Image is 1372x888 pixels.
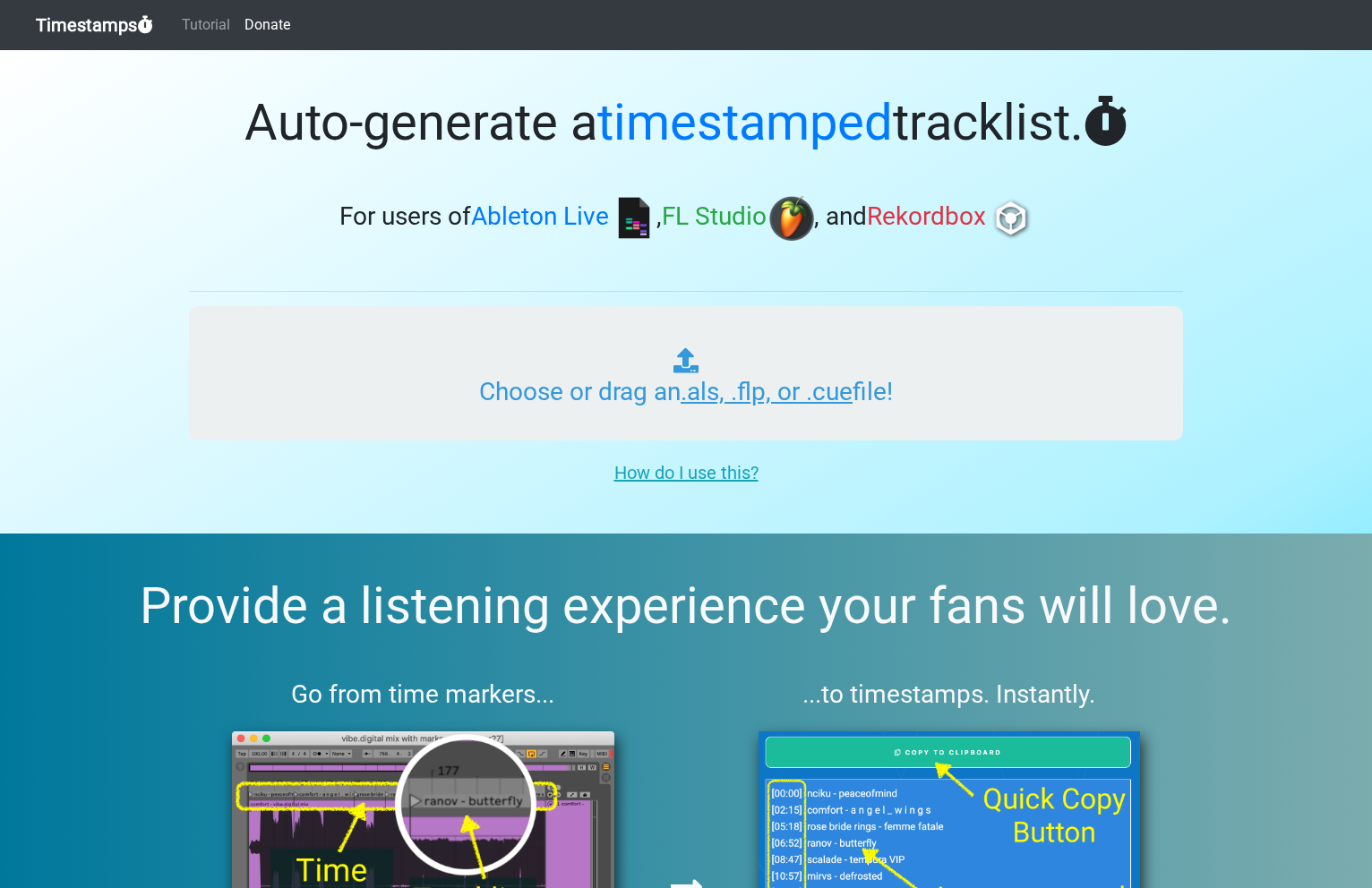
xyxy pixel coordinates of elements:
h2: Provide a listening experience your fans will love. [43,576,1329,636]
h3: For users of , , and [189,196,1183,241]
h1: Auto-generate a tracklist. [189,93,1183,153]
h3: Go from time markers... [189,679,657,710]
h3: ...to timestamps. Instantly. [716,679,1184,710]
iframe: Drift Widget Chat Controller [1282,798,1351,867]
img: fl.png [769,196,814,241]
a: Donate [237,7,297,43]
u: How do I use this? [614,462,759,483]
img: rb.png [989,196,1033,241]
span: Rekordbox [867,202,986,232]
span: FL Studio [662,202,767,232]
span: Ableton Live [471,202,609,232]
a: Tutorial [175,7,237,43]
span: timestamped [597,93,893,152]
a: Timestamps [36,7,153,43]
img: ableton.png [612,196,656,241]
